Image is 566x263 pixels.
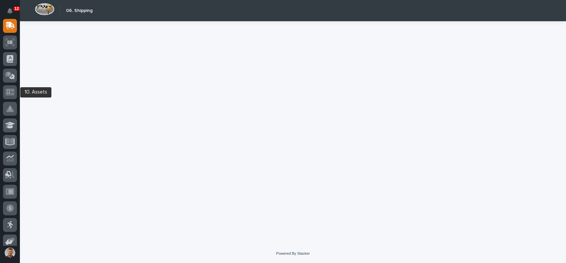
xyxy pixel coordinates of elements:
[3,4,17,18] button: Notifications
[15,6,19,11] p: 12
[8,8,17,19] div: Notifications12
[66,8,93,14] h2: 06. Shipping
[3,246,17,260] button: users-avatar
[35,3,54,15] img: Workspace Logo
[276,251,310,255] a: Powered By Stacker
